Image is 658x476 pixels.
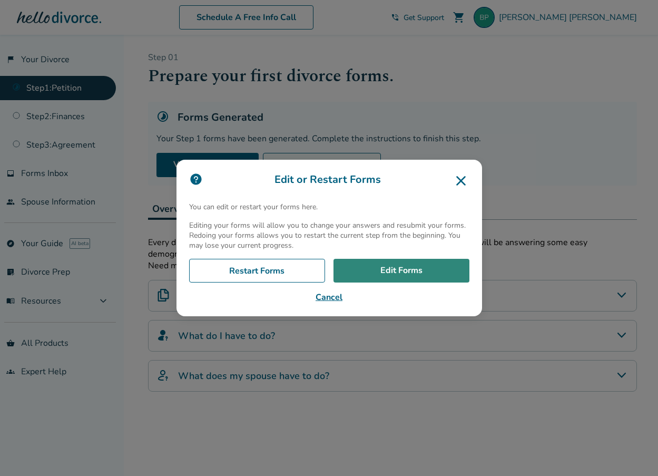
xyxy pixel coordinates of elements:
p: You can edit or restart your forms here. [189,202,469,212]
img: icon [189,172,203,186]
h3: Edit or Restart Forms [189,172,469,189]
a: Edit Forms [333,259,469,283]
p: Editing your forms will allow you to change your answers and resubmit your forms. Redoing your fo... [189,220,469,250]
button: Cancel [189,291,469,304]
iframe: Chat Widget [605,425,658,476]
a: Restart Forms [189,259,325,283]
